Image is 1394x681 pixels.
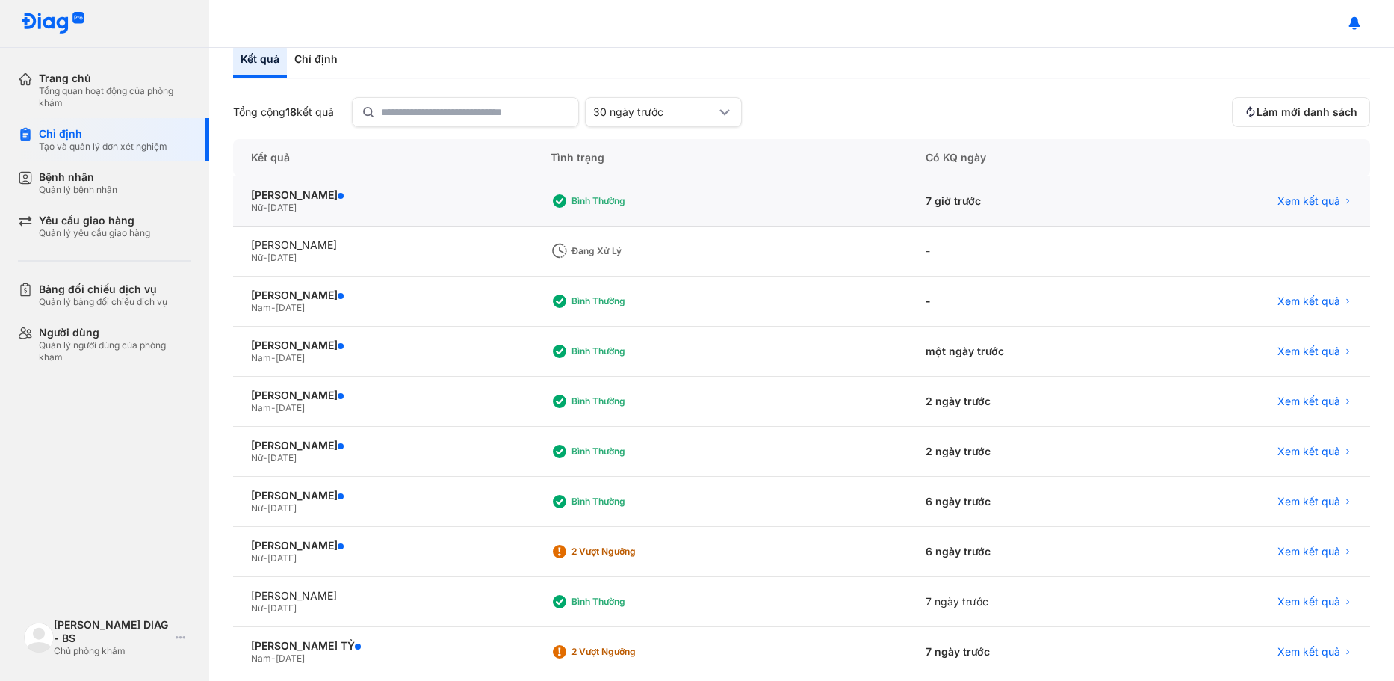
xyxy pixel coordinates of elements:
[1232,97,1370,127] button: Làm mới danh sách
[593,105,716,119] div: 30 ngày trước
[233,105,334,119] div: Tổng cộng kết quả
[263,252,267,263] span: -
[908,627,1143,677] div: 7 ngày trước
[1257,105,1357,119] span: Làm mới danh sách
[1277,545,1340,558] span: Xem kết quả
[251,402,271,413] span: Nam
[271,402,276,413] span: -
[263,452,267,463] span: -
[571,295,691,307] div: Bình thường
[39,296,167,308] div: Quản lý bảng đối chiếu dịch vụ
[1277,495,1340,508] span: Xem kết quả
[1277,395,1340,408] span: Xem kết quả
[1277,595,1340,608] span: Xem kết quả
[54,618,170,645] div: [PERSON_NAME] DIAG - BS
[263,552,267,564] span: -
[908,277,1143,327] div: -
[267,603,297,614] span: [DATE]
[908,427,1143,477] div: 2 ngày trước
[54,645,170,657] div: Chủ phòng khám
[571,245,691,257] div: Đang xử lý
[251,352,271,363] span: Nam
[233,43,287,78] div: Kết quả
[251,539,515,552] div: [PERSON_NAME]
[908,227,1143,277] div: -
[251,439,515,452] div: [PERSON_NAME]
[251,639,515,653] div: [PERSON_NAME] TỶ
[571,395,691,407] div: Bình thường
[251,289,515,302] div: [PERSON_NAME]
[251,489,515,502] div: [PERSON_NAME]
[39,85,191,109] div: Tổng quan hoạt động của phòng khám
[908,139,1143,176] div: Có KQ ngày
[251,238,515,252] div: [PERSON_NAME]
[571,195,691,207] div: Bình thường
[533,139,908,176] div: Tình trạng
[24,623,54,653] img: logo
[263,502,267,514] span: -
[908,577,1143,627] div: 7 ngày trước
[39,127,167,141] div: Chỉ định
[287,43,345,78] div: Chỉ định
[39,141,167,152] div: Tạo và quản lý đơn xét nghiệm
[285,105,297,118] span: 18
[276,352,305,363] span: [DATE]
[251,389,515,402] div: [PERSON_NAME]
[263,202,267,213] span: -
[908,327,1143,377] div: một ngày trước
[267,502,297,514] span: [DATE]
[908,377,1143,427] div: 2 ngày trước
[251,552,263,564] span: Nữ
[571,546,691,558] div: 2 Vượt ngưỡng
[571,496,691,508] div: Bình thường
[251,502,263,514] span: Nữ
[39,184,117,196] div: Quản lý bệnh nhân
[251,452,263,463] span: Nữ
[263,603,267,614] span: -
[271,302,276,313] span: -
[276,402,305,413] span: [DATE]
[271,653,276,664] span: -
[251,202,263,213] span: Nữ
[267,202,297,213] span: [DATE]
[571,646,691,658] div: 2 Vượt ngưỡng
[251,339,515,352] div: [PERSON_NAME]
[1277,194,1340,208] span: Xem kết quả
[251,188,515,202] div: [PERSON_NAME]
[39,326,191,339] div: Người dùng
[1277,445,1340,458] span: Xem kết quả
[39,214,150,227] div: Yêu cầu giao hàng
[251,603,263,614] span: Nữ
[267,252,297,263] span: [DATE]
[233,139,533,176] div: Kết quả
[39,283,167,296] div: Bảng đối chiếu dịch vụ
[908,477,1143,527] div: 6 ngày trước
[251,589,515,603] div: [PERSON_NAME]
[571,596,691,608] div: Bình thường
[271,352,276,363] span: -
[39,72,191,85] div: Trang chủ
[267,552,297,564] span: [DATE]
[251,252,263,263] span: Nữ
[251,653,271,664] span: Nam
[251,302,271,313] span: Nam
[908,527,1143,577] div: 6 ngày trước
[276,302,305,313] span: [DATE]
[276,653,305,664] span: [DATE]
[571,345,691,357] div: Bình thường
[908,176,1143,227] div: 7 giờ trước
[1277,295,1340,308] span: Xem kết quả
[39,339,191,363] div: Quản lý người dùng của phòng khám
[571,446,691,457] div: Bình thường
[267,452,297,463] span: [DATE]
[1277,345,1340,358] span: Xem kết quả
[39,227,150,239] div: Quản lý yêu cầu giao hàng
[39,170,117,184] div: Bệnh nhân
[21,12,85,35] img: logo
[1277,645,1340,659] span: Xem kết quả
